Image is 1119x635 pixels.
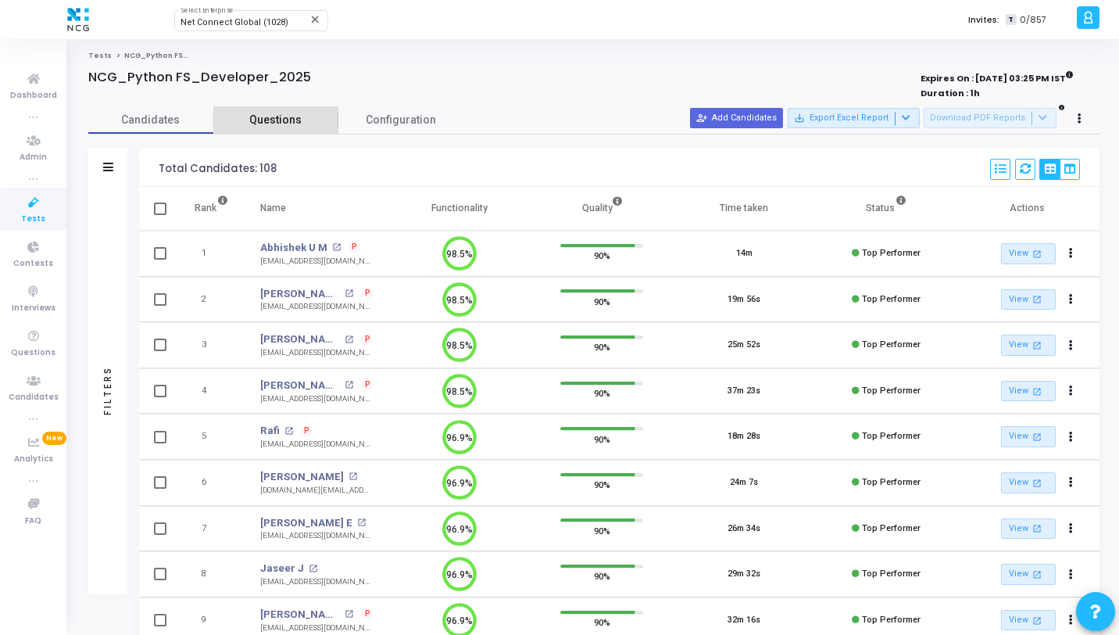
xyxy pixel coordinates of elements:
[1001,426,1056,447] a: View
[345,381,353,389] mat-icon: open_in_new
[260,199,286,217] div: Name
[88,70,311,85] h4: NCG_Python FS_Developer_2025
[63,4,93,35] img: logo
[1031,385,1044,398] mat-icon: open_in_new
[1039,159,1080,180] div: View Options
[690,108,783,128] button: Add Candidates
[14,453,53,466] span: Analytics
[1031,614,1044,627] mat-icon: open_in_new
[260,423,280,439] a: Rafi
[388,187,531,231] th: Functionality
[1031,522,1044,535] mat-icon: open_in_new
[1031,430,1044,443] mat-icon: open_in_new
[720,199,768,217] div: Time taken
[309,565,317,573] mat-icon: open_in_new
[1060,380,1082,402] button: Actions
[1031,292,1044,306] mat-icon: open_in_new
[260,576,373,588] div: [EMAIL_ADDRESS][DOMAIN_NAME]
[178,460,245,506] td: 6
[862,248,921,258] span: Top Performer
[1060,335,1082,357] button: Actions
[11,346,55,360] span: Questions
[178,551,245,597] td: 8
[9,391,59,404] span: Candidates
[1060,472,1082,494] button: Actions
[788,108,920,128] button: Export Excel Report
[159,163,277,175] div: Total Candidates: 108
[260,332,341,347] a: [PERSON_NAME]
[594,569,610,584] span: 90%
[1060,609,1082,631] button: Actions
[88,112,213,128] span: Candidates
[345,335,353,344] mat-icon: open_in_new
[304,425,309,437] span: P
[260,378,341,393] a: [PERSON_NAME]
[349,472,357,481] mat-icon: open_in_new
[260,607,341,622] a: [PERSON_NAME]
[260,256,373,267] div: [EMAIL_ADDRESS][DOMAIN_NAME]
[260,485,373,497] div: [DOMAIN_NAME][EMAIL_ADDRESS][DOMAIN_NAME]
[1060,243,1082,265] button: Actions
[101,304,115,476] div: Filters
[594,615,610,630] span: 90%
[1001,518,1056,540] a: View
[1001,381,1056,402] a: View
[728,339,760,352] div: 25m 52s
[284,427,293,436] mat-icon: open_in_new
[1060,289,1082,310] button: Actions
[968,13,999,27] label: Invites:
[862,477,921,487] span: Top Performer
[365,287,370,300] span: P
[862,523,921,533] span: Top Performer
[594,477,610,493] span: 90%
[728,385,760,398] div: 37m 23s
[1060,518,1082,540] button: Actions
[862,294,921,304] span: Top Performer
[352,241,357,253] span: P
[594,431,610,447] span: 90%
[730,476,758,490] div: 24m 7s
[88,51,112,60] a: Tests
[260,240,327,256] a: Abhishek U M
[345,289,353,298] mat-icon: open_in_new
[531,187,673,231] th: Quality
[42,432,66,445] span: New
[1060,564,1082,586] button: Actions
[260,561,304,576] a: Jaseer J
[921,68,1074,85] strong: Expires On : [DATE] 03:25 PM IST
[1031,339,1044,352] mat-icon: open_in_new
[736,247,753,260] div: 14m
[178,277,245,323] td: 2
[728,430,760,443] div: 18m 28s
[594,293,610,309] span: 90%
[12,302,55,315] span: Interviews
[594,248,610,264] span: 90%
[25,515,41,528] span: FAQ
[728,614,760,627] div: 32m 16s
[178,187,245,231] th: Rank
[178,368,245,414] td: 4
[594,339,610,355] span: 90%
[124,51,256,60] span: NCG_Python FS_Developer_2025
[178,414,245,460] td: 5
[1031,247,1044,260] mat-icon: open_in_new
[260,393,373,405] div: [EMAIL_ADDRESS][DOMAIN_NAME]
[1001,472,1056,493] a: View
[260,439,373,450] div: [EMAIL_ADDRESS][DOMAIN_NAME]
[862,431,921,441] span: Top Performer
[862,386,921,396] span: Top Performer
[20,151,47,164] span: Admin
[178,231,245,277] td: 1
[921,87,980,99] strong: Duration : 1h
[594,386,610,401] span: 90%
[332,243,341,252] mat-icon: open_in_new
[862,339,921,350] span: Top Performer
[1020,13,1046,27] span: 0/857
[13,257,53,271] span: Contests
[10,89,57,102] span: Dashboard
[213,112,338,128] span: Questions
[345,610,353,619] mat-icon: open_in_new
[260,347,373,359] div: [EMAIL_ADDRESS][DOMAIN_NAME]
[1006,14,1016,26] span: T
